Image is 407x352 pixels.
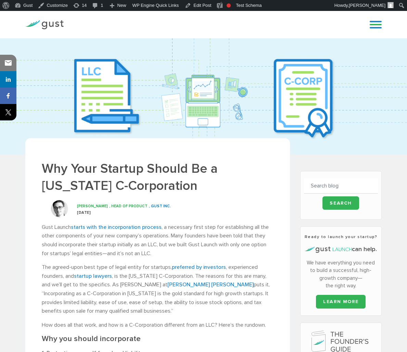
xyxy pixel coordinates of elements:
[42,263,274,315] p: The agreed-upon best type of legal entity for startups, , experienced founders, and , is the [US_...
[74,273,112,279] a: startup lawyers
[304,245,378,254] h4: can help.
[304,234,378,240] h3: Ready to launch your startup?
[227,3,231,8] div: Focus keyphrase not set
[42,321,274,329] p: How does all that work, and how is a C-Corporation different from an LLC? Here’s the rundown.
[149,204,171,208] span: , GUST INC.
[77,204,108,208] span: [PERSON_NAME]
[349,3,385,8] span: [PERSON_NAME]
[42,223,274,258] p: Gust Launch , a necessary first step for establishing all the other components of your new compan...
[304,259,378,290] p: We have everything you need to build a successful, high-growth company—the right way.
[172,264,226,270] a: preferred by investors
[71,224,162,230] a: starts with the incorporation process
[25,20,64,29] img: Gust Logo
[42,160,274,195] h1: Why Your Startup Should Be a [US_STATE] C-Corporation
[304,178,378,194] input: Search blog
[322,196,359,210] input: Search
[42,334,274,343] h2: Why you should incorporate
[51,200,68,217] img: Alan Mcgee
[109,204,148,208] span: , HEAD OF PRODUCT
[77,210,91,215] span: [DATE]
[167,281,254,288] a: [PERSON_NAME] [PERSON_NAME]
[316,295,366,309] a: LEARN MORE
